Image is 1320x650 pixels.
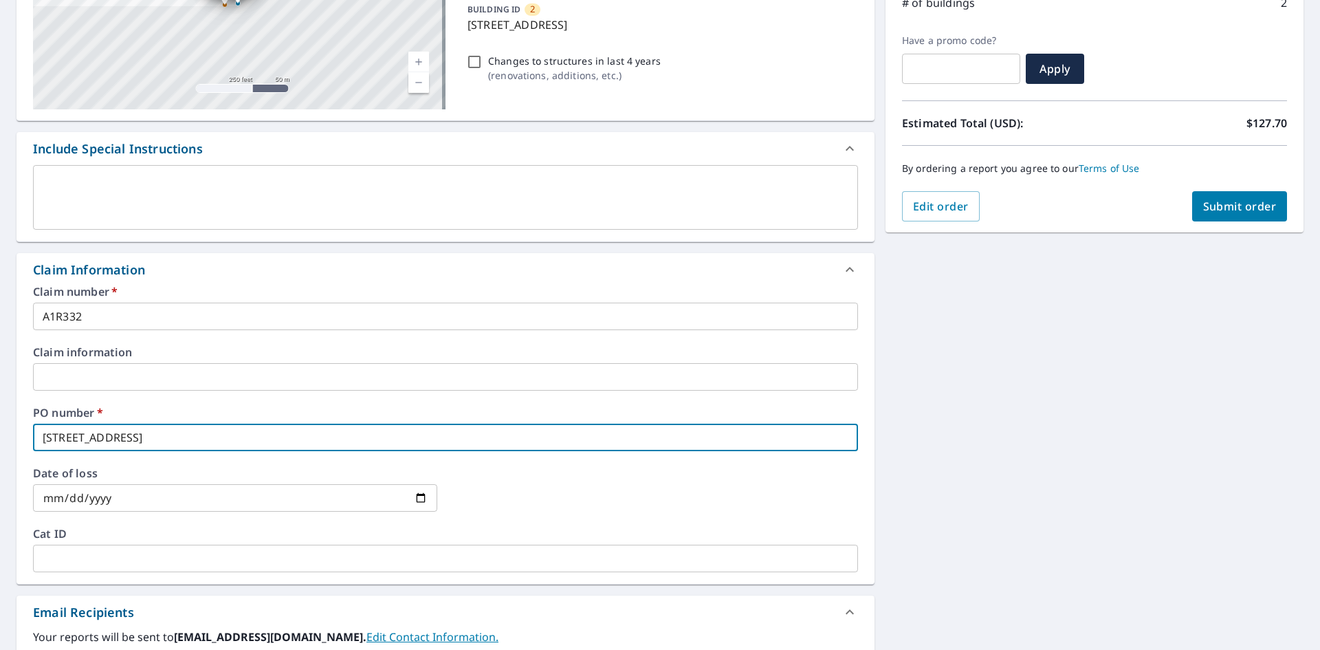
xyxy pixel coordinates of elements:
[408,52,429,72] a: Current Level 17, Zoom In
[16,596,874,629] div: Email Recipients
[1192,191,1288,221] button: Submit order
[1203,199,1277,214] span: Submit order
[16,132,874,165] div: Include Special Instructions
[902,34,1020,47] label: Have a promo code?
[33,629,858,645] label: Your reports will be sent to
[33,407,858,418] label: PO number
[1079,162,1140,175] a: Terms of Use
[1026,54,1084,84] button: Apply
[16,253,874,286] div: Claim Information
[1246,115,1287,131] p: $127.70
[467,17,852,33] p: [STREET_ADDRESS]
[33,286,858,297] label: Claim number
[33,347,858,358] label: Claim information
[408,72,429,93] a: Current Level 17, Zoom Out
[488,54,661,68] p: Changes to structures in last 4 years
[902,115,1094,131] p: Estimated Total (USD):
[33,261,145,279] div: Claim Information
[366,629,498,644] a: EditContactInfo
[33,468,437,479] label: Date of loss
[1037,61,1073,76] span: Apply
[902,162,1287,175] p: By ordering a report you agree to our
[33,528,858,539] label: Cat ID
[33,140,203,158] div: Include Special Instructions
[174,629,366,644] b: [EMAIL_ADDRESS][DOMAIN_NAME].
[902,191,980,221] button: Edit order
[467,3,520,15] p: BUILDING ID
[33,603,134,622] div: Email Recipients
[488,68,661,83] p: ( renovations, additions, etc. )
[530,3,535,16] span: 2
[913,199,969,214] span: Edit order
